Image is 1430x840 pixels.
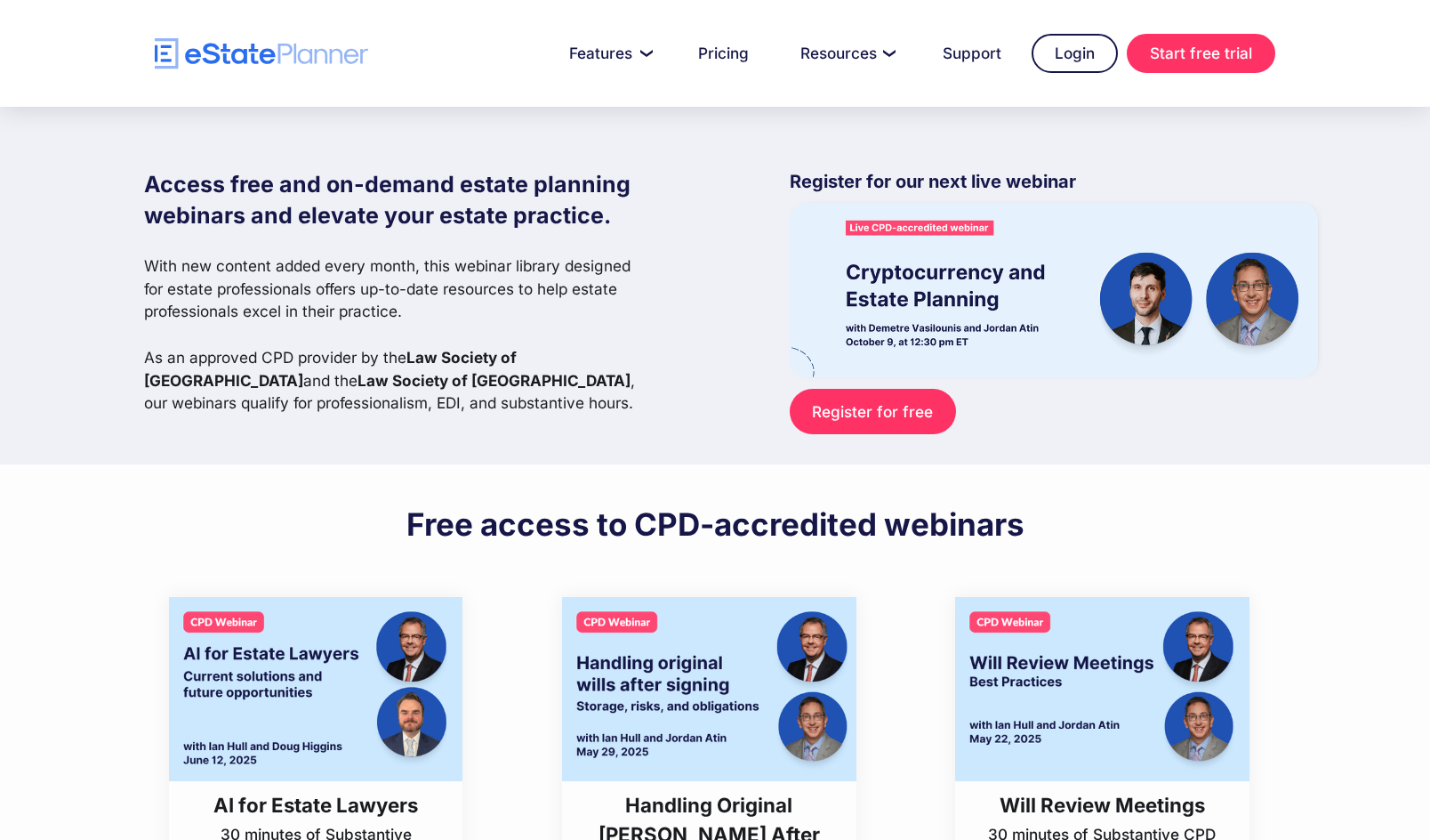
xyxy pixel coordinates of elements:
a: Resources [779,36,912,71]
a: Register for free [790,389,956,434]
a: home [155,38,368,69]
strong: Law Society of [GEOGRAPHIC_DATA] [144,348,517,390]
h3: AI for Estate Lawyers [193,790,438,820]
a: Pricing [677,36,770,71]
h1: Access free and on-demand estate planning webinars and elevate your estate practice. [144,169,649,231]
h2: Free access to CPD-accredited webinars [406,505,1024,544]
p: Register for our next live webinar [790,169,1318,203]
a: Support [921,36,1023,71]
a: Features [548,36,668,71]
h3: Will Review Meetings [980,790,1225,820]
a: Start free trial [1127,34,1275,73]
a: Login [1032,34,1118,73]
strong: Law Society of [GEOGRAPHIC_DATA] [357,371,631,390]
img: eState Academy webinar [790,203,1318,376]
p: With new content added every month, this webinar library designed for estate professionals offers... [144,254,649,415]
